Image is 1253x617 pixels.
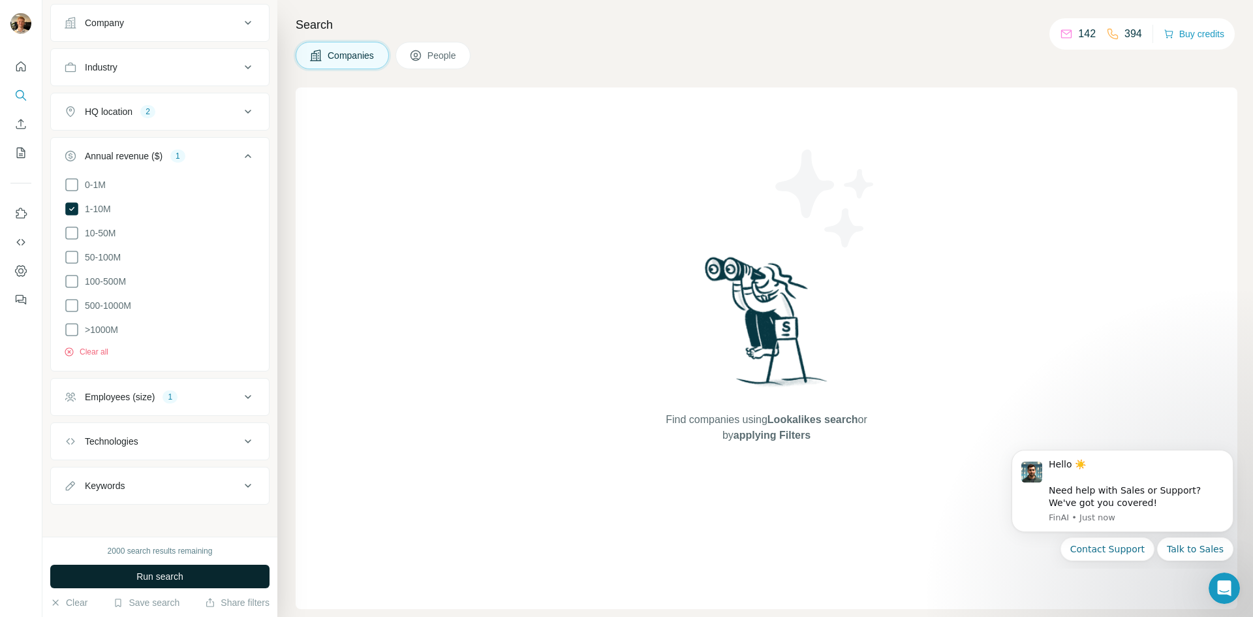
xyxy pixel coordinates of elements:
[50,596,87,609] button: Clear
[51,381,269,413] button: Employees (size)1
[10,13,31,34] img: Avatar
[85,435,138,448] div: Technologies
[162,391,178,403] div: 1
[50,565,270,588] button: Run search
[10,288,31,311] button: Feedback
[85,105,132,118] div: HQ location
[10,230,31,254] button: Use Surfe API
[10,55,31,78] button: Quick start
[10,202,31,225] button: Use Surfe on LinkedIn
[1078,26,1096,42] p: 142
[80,323,118,336] span: >1000M
[51,96,269,127] button: HQ location2
[136,570,183,583] span: Run search
[767,414,858,425] span: Lookalikes search
[80,299,131,312] span: 500-1000M
[140,106,155,118] div: 2
[51,52,269,83] button: Industry
[10,259,31,283] button: Dashboard
[662,412,871,443] span: Find companies using or by
[205,596,270,609] button: Share filters
[51,470,269,501] button: Keywords
[1124,26,1142,42] p: 394
[80,227,116,240] span: 10-50M
[85,16,124,29] div: Company
[80,251,121,264] span: 50-100M
[108,545,213,557] div: 2000 search results remaining
[734,430,811,441] span: applying Filters
[296,16,1237,34] h4: Search
[80,202,111,215] span: 1-10M
[10,112,31,136] button: Enrich CSV
[64,346,108,358] button: Clear all
[80,275,126,288] span: 100-500M
[992,438,1253,569] iframe: Intercom notifications message
[1209,573,1240,604] iframe: Intercom live chat
[80,178,106,191] span: 0-1M
[113,596,179,609] button: Save search
[85,150,162,163] div: Annual revenue ($)
[699,253,835,399] img: Surfe Illustration - Woman searching with binoculars
[51,140,269,177] button: Annual revenue ($)1
[51,7,269,39] button: Company
[10,141,31,165] button: My lists
[10,84,31,107] button: Search
[767,140,884,257] img: Surfe Illustration - Stars
[85,479,125,492] div: Keywords
[51,426,269,457] button: Technologies
[170,150,185,162] div: 1
[1164,25,1224,43] button: Buy credits
[427,49,457,62] span: People
[85,61,117,74] div: Industry
[85,390,155,403] div: Employees (size)
[328,49,375,62] span: Companies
